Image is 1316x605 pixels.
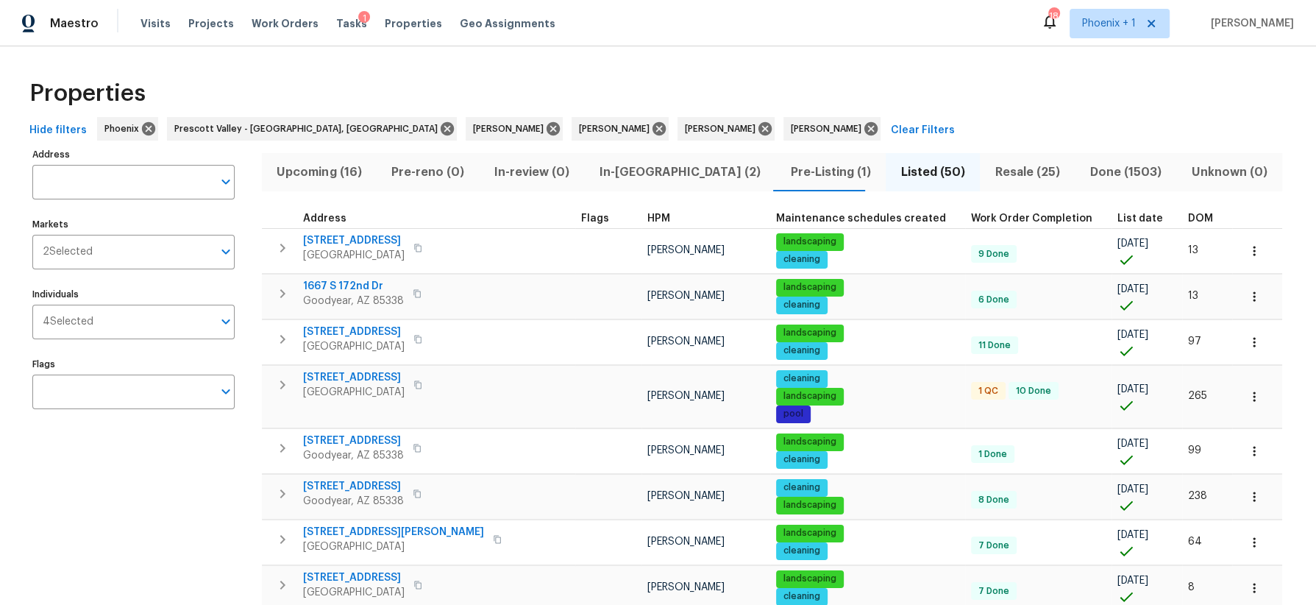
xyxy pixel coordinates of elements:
span: 99 [1188,445,1201,456]
span: [STREET_ADDRESS][PERSON_NAME] [303,525,484,539]
button: Open [216,311,236,332]
span: Hide filters [29,121,87,140]
span: DOM [1188,213,1213,224]
span: [PERSON_NAME] [1205,16,1294,31]
button: Open [216,171,236,192]
span: cleaning [778,453,826,466]
span: [STREET_ADDRESS] [303,479,404,494]
span: Properties [385,16,442,31]
span: Visits [141,16,171,31]
span: [GEOGRAPHIC_DATA] [303,385,405,400]
span: [PERSON_NAME] [579,121,655,136]
span: [PERSON_NAME] [647,491,725,501]
span: landscaping [778,527,842,539]
span: Maestro [50,16,99,31]
span: Resale (25) [989,162,1066,183]
span: [DATE] [1117,384,1148,395]
span: Goodyear, AZ 85338 [303,448,404,463]
span: 10 Done [1010,385,1057,397]
span: Work Order Completion [971,213,1092,224]
span: 4 Selected [43,316,93,328]
span: HPM [647,213,670,224]
span: [DATE] [1117,238,1148,249]
span: landscaping [778,436,842,448]
span: cleaning [778,481,826,494]
span: [PERSON_NAME] [685,121,761,136]
span: [PERSON_NAME] [647,445,725,456]
span: 11 Done [972,339,1017,352]
span: [PERSON_NAME] [647,336,725,347]
span: 97 [1188,336,1201,347]
span: Flags [581,213,609,224]
div: Prescott Valley - [GEOGRAPHIC_DATA], [GEOGRAPHIC_DATA] [167,117,457,141]
span: Maintenance schedules created [776,213,946,224]
div: Phoenix [97,117,158,141]
span: 13 [1188,291,1198,301]
span: 6 Done [972,294,1015,306]
span: 1667 S 172nd Dr [303,279,404,294]
span: [STREET_ADDRESS] [303,434,404,448]
span: [PERSON_NAME] [647,391,725,401]
span: landscaping [778,327,842,339]
span: [STREET_ADDRESS] [303,370,405,385]
span: [STREET_ADDRESS] [303,325,405,339]
span: Projects [188,16,234,31]
span: [PERSON_NAME] [473,121,549,136]
span: [DATE] [1117,330,1148,340]
button: Open [216,241,236,262]
button: Open [216,381,236,402]
span: 64 [1188,537,1202,547]
button: Hide filters [24,117,93,144]
span: landscaping [778,236,842,248]
span: 265 [1188,391,1207,401]
span: [PERSON_NAME] [647,245,725,255]
span: 8 [1188,582,1195,592]
span: pool [778,408,809,420]
span: landscaping [778,281,842,294]
span: 238 [1188,491,1207,501]
span: Prescott Valley - [GEOGRAPHIC_DATA], [GEOGRAPHIC_DATA] [174,121,444,136]
span: Pre-Listing (1) [785,162,878,183]
span: 13 [1188,245,1198,255]
span: Address [303,213,346,224]
label: Markets [32,220,235,229]
span: [STREET_ADDRESS] [303,570,405,585]
span: 1 Done [972,448,1013,461]
label: Individuals [32,290,235,299]
span: landscaping [778,390,842,403]
span: Goodyear, AZ 85338 [303,494,404,509]
span: [PERSON_NAME] [647,537,725,547]
span: Phoenix [104,121,145,136]
span: Goodyear, AZ 85338 [303,294,404,308]
div: 1 [358,11,370,26]
span: [DATE] [1117,484,1148,495]
span: 7 Done [972,585,1015,598]
span: [GEOGRAPHIC_DATA] [303,248,405,263]
div: [PERSON_NAME] [783,117,881,141]
span: 1 QC [972,385,1004,397]
span: landscaping [778,573,842,585]
div: [PERSON_NAME] [677,117,775,141]
span: 8 Done [972,494,1015,506]
span: 9 Done [972,248,1015,261]
span: [GEOGRAPHIC_DATA] [303,339,405,354]
span: Clear Filters [891,121,955,140]
span: Upcoming (16) [271,162,368,183]
span: Phoenix + 1 [1082,16,1136,31]
span: [DATE] [1117,284,1148,294]
span: Geo Assignments [460,16,555,31]
span: [GEOGRAPHIC_DATA] [303,585,405,600]
span: [STREET_ADDRESS] [303,233,405,248]
span: cleaning [778,299,826,311]
span: [DATE] [1117,530,1148,540]
span: 7 Done [972,539,1015,552]
span: cleaning [778,372,826,385]
span: cleaning [778,253,826,266]
span: Work Orders [252,16,319,31]
span: In-review (0) [488,162,576,183]
span: Properties [29,86,146,101]
span: [PERSON_NAME] [647,291,725,301]
span: Done (1503) [1084,162,1167,183]
span: landscaping [778,499,842,512]
span: [GEOGRAPHIC_DATA] [303,539,484,554]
